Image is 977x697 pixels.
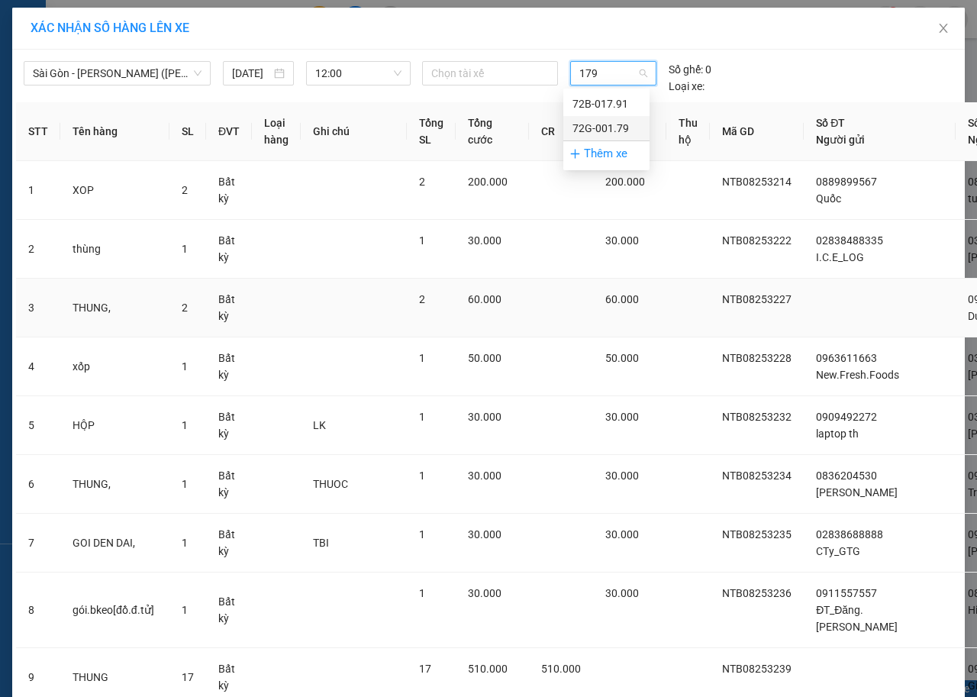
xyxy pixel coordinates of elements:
th: Ghi chú [301,102,407,161]
span: laptop th [816,428,859,440]
span: Người gửi [816,134,865,146]
div: 0918138196 [146,50,253,71]
td: 6 [16,455,60,514]
span: 510.000 [541,663,581,675]
span: 0963611663 [816,352,877,364]
span: NTB08253236 [722,587,792,599]
div: Tên hàng: hop, ( : 1 ) [13,111,253,130]
span: 60.000 [468,293,501,305]
th: Mã GD [710,102,804,161]
td: 1 [16,161,60,220]
div: [PERSON_NAME] [13,31,135,50]
span: 60.000 [605,293,639,305]
td: 4 [16,337,60,396]
td: THUNG, [60,455,169,514]
div: 72G-001.79 [563,116,650,140]
span: 1 [419,528,425,540]
span: 0889899567 [816,176,877,188]
span: 200.000 [468,176,508,188]
span: New.Fresh.Foods [816,369,899,381]
td: 2 [16,220,60,279]
th: STT [16,102,60,161]
span: NTB08253239 [722,663,792,675]
span: 17 [182,671,194,683]
span: 2 [182,184,188,196]
th: ĐVT [206,102,252,161]
span: Gửi: [13,15,37,31]
span: I.C.E_LOG [816,251,864,263]
span: 30.000 [605,411,639,423]
span: close [937,22,950,34]
span: 200.000 [605,176,645,188]
th: Tổng SL [407,102,456,161]
td: Bất kỳ [206,279,252,337]
td: Bất kỳ [206,161,252,220]
div: 0915386683 [13,50,135,71]
span: C : [143,84,156,100]
span: Sài Gòn - Vũng Tàu (Hàng Hoá) [33,62,202,85]
span: 02838488335 [816,234,883,247]
div: 72B-017.91 [563,92,650,116]
span: 1 [182,419,188,431]
span: NTB08253235 [722,528,792,540]
span: NTB08253228 [722,352,792,364]
span: 2 [419,176,425,188]
span: Loại xe: [669,78,705,95]
span: 1 [419,587,425,599]
span: 30.000 [468,587,501,599]
td: 8 [16,573,60,648]
span: 1 [419,411,425,423]
span: 1 [182,360,188,373]
td: thùng [60,220,169,279]
button: Close [922,8,965,50]
span: 1 [182,243,188,255]
span: 12:00 [315,62,401,85]
input: 11/08/2025 [232,65,271,82]
th: Thu hộ [666,102,710,161]
span: Số ghế: [669,61,703,78]
span: NTB08253234 [722,470,792,482]
th: Tổng cước [456,102,529,161]
div: Bình Giã [146,13,253,31]
span: 30.000 [605,587,639,599]
td: Bất kỳ [206,514,252,573]
span: 0836204530 [816,470,877,482]
td: Bất kỳ [206,220,252,279]
span: Nhận: [146,15,182,31]
span: CTy_GTG [816,545,860,557]
span: 0911557557 [816,587,877,599]
td: xốp [60,337,169,396]
span: XÁC NHẬN SỐ HÀNG LÊN XE [31,21,189,35]
span: 2 [182,302,188,314]
span: Số ĐT [816,117,845,129]
td: Bất kỳ [206,337,252,396]
span: 30.000 [605,528,639,540]
span: 30.000 [468,411,501,423]
span: NTB08253222 [722,234,792,247]
span: LK [313,419,326,431]
th: Loại hàng [252,102,301,161]
span: [PERSON_NAME] [816,486,898,499]
td: GOI DEN DAI, [60,514,169,573]
span: Quốc [816,192,841,205]
td: THUNG, [60,279,169,337]
span: ĐT_Đăng.[PERSON_NAME] [816,604,898,633]
div: 72B-017.91 [572,95,640,112]
span: 30.000 [468,234,501,247]
span: 02838688888 [816,528,883,540]
td: HỘP [60,396,169,455]
th: Tên hàng [60,102,169,161]
span: 30.000 [468,470,501,482]
td: Bất kỳ [206,396,252,455]
span: NTB08253227 [722,293,792,305]
td: 3 [16,279,60,337]
td: XOP [60,161,169,220]
span: 1 [419,234,425,247]
span: TBI [313,537,329,549]
div: 0 [669,61,711,78]
span: 50.000 [468,352,501,364]
div: 30.000 [143,80,254,102]
span: 1 [182,537,188,549]
td: Bất kỳ [206,573,252,648]
span: 30.000 [605,234,639,247]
